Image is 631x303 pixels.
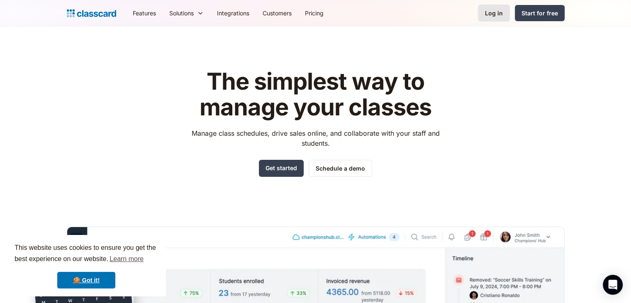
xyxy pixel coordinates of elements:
[108,253,145,265] a: learn more about cookies
[67,7,116,19] a: home
[521,9,558,17] div: Start for free
[210,4,256,22] a: Integrations
[298,4,330,22] a: Pricing
[478,5,510,22] a: Log in
[603,275,623,295] div: Open Intercom Messenger
[57,272,115,288] a: dismiss cookie message
[485,9,503,17] div: Log in
[169,9,194,17] div: Solutions
[184,69,447,120] h1: The simplest way to manage your classes
[256,4,298,22] a: Customers
[7,235,166,296] div: cookieconsent
[126,4,163,22] a: Features
[163,4,210,22] div: Solutions
[15,243,158,265] span: This website uses cookies to ensure you get the best experience on our website.
[309,160,372,177] a: Schedule a demo
[184,128,447,148] p: Manage class schedules, drive sales online, and collaborate with your staff and students.
[259,160,304,177] a: Get started
[515,5,565,21] a: Start for free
